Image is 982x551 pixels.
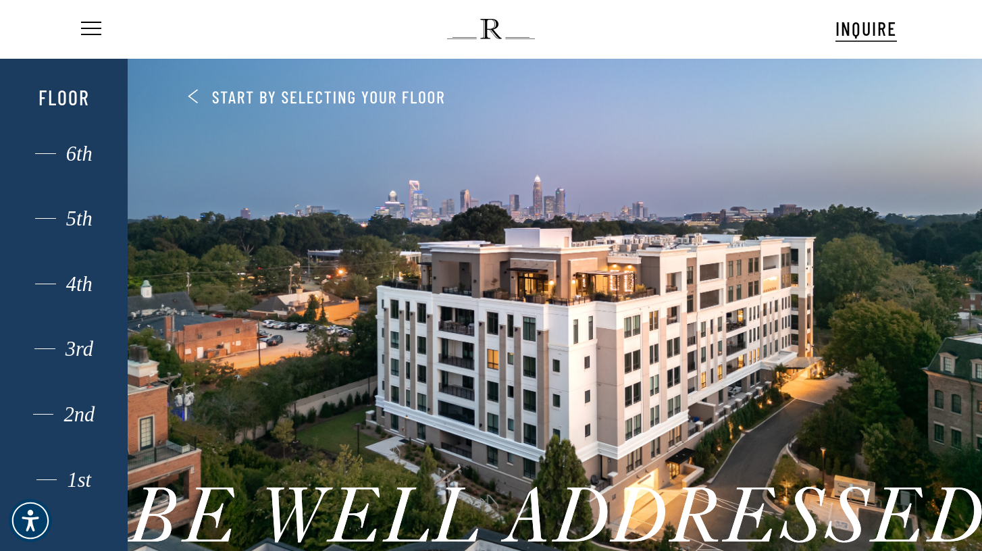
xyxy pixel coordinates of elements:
div: 1st [20,471,108,489]
img: The Regent [447,19,534,39]
div: 6th [20,145,108,163]
div: 3rd [20,340,108,358]
a: INQUIRE [835,16,897,42]
div: Floor [20,85,108,109]
div: 4th [20,275,108,293]
div: 5th [20,210,108,228]
span: INQUIRE [835,17,897,40]
div: 2nd [20,406,108,423]
a: Navigation Menu [78,22,101,36]
div: Accessibility Menu [9,499,52,542]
